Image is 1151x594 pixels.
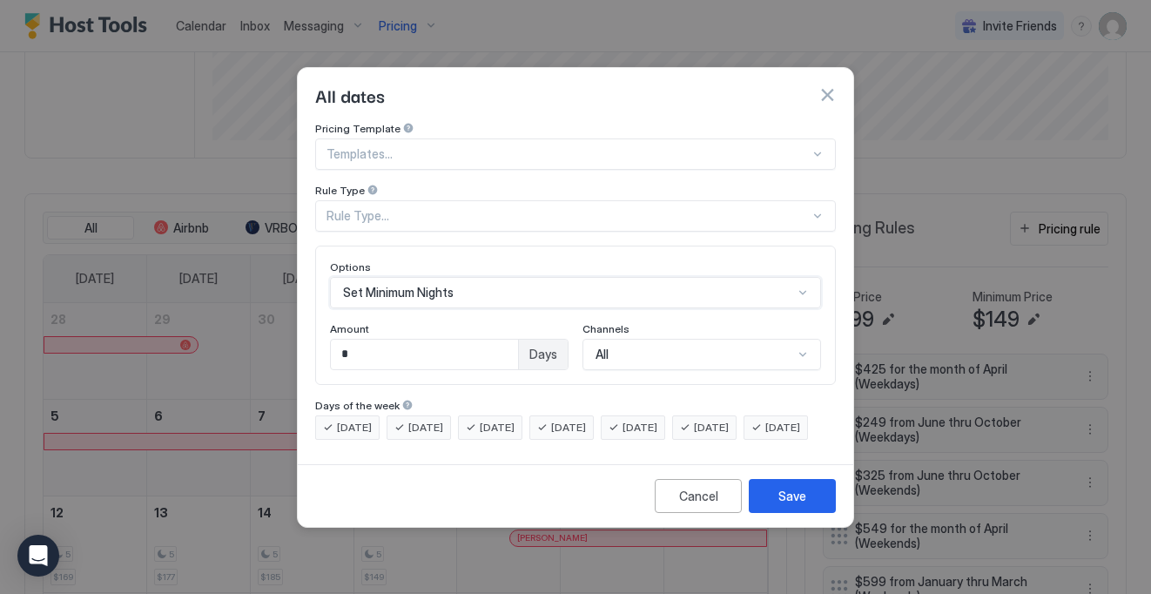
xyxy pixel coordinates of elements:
[582,322,629,335] span: Channels
[326,208,810,224] div: Rule Type...
[694,420,729,435] span: [DATE]
[330,322,369,335] span: Amount
[551,420,586,435] span: [DATE]
[655,479,742,513] button: Cancel
[337,420,372,435] span: [DATE]
[315,184,365,197] span: Rule Type
[315,399,400,412] span: Days of the week
[623,420,657,435] span: [DATE]
[529,347,557,362] span: Days
[315,122,400,135] span: Pricing Template
[408,420,443,435] span: [DATE]
[331,340,518,369] input: Input Field
[778,487,806,505] div: Save
[765,420,800,435] span: [DATE]
[315,82,385,108] span: All dates
[596,347,609,362] span: All
[330,260,371,273] span: Options
[17,535,59,577] div: Open Intercom Messenger
[749,479,836,513] button: Save
[679,487,718,505] div: Cancel
[480,420,515,435] span: [DATE]
[343,285,454,300] span: Set Minimum Nights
